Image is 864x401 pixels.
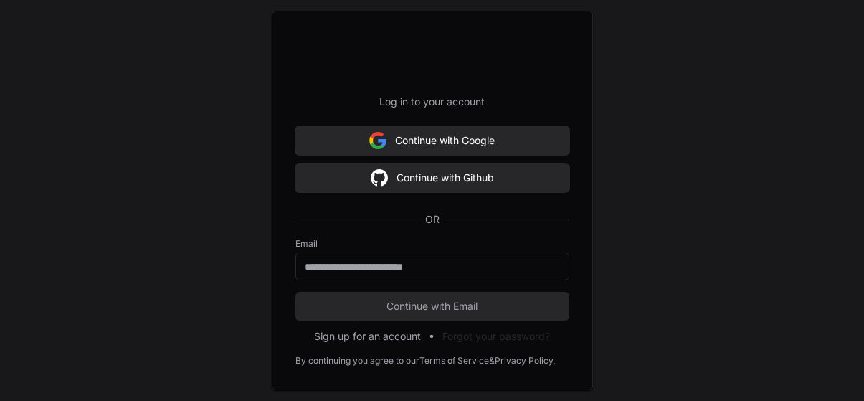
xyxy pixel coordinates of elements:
[419,212,445,227] span: OR
[489,355,495,367] div: &
[295,355,419,367] div: By continuing you agree to our
[295,126,569,155] button: Continue with Google
[295,299,569,313] span: Continue with Email
[295,238,569,250] label: Email
[442,329,550,344] button: Forgot your password?
[371,164,388,192] img: Sign in with google
[314,329,421,344] button: Sign up for an account
[295,164,569,192] button: Continue with Github
[495,355,555,367] a: Privacy Policy.
[369,126,386,155] img: Sign in with google
[295,95,569,109] p: Log in to your account
[295,292,569,321] button: Continue with Email
[419,355,489,367] a: Terms of Service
